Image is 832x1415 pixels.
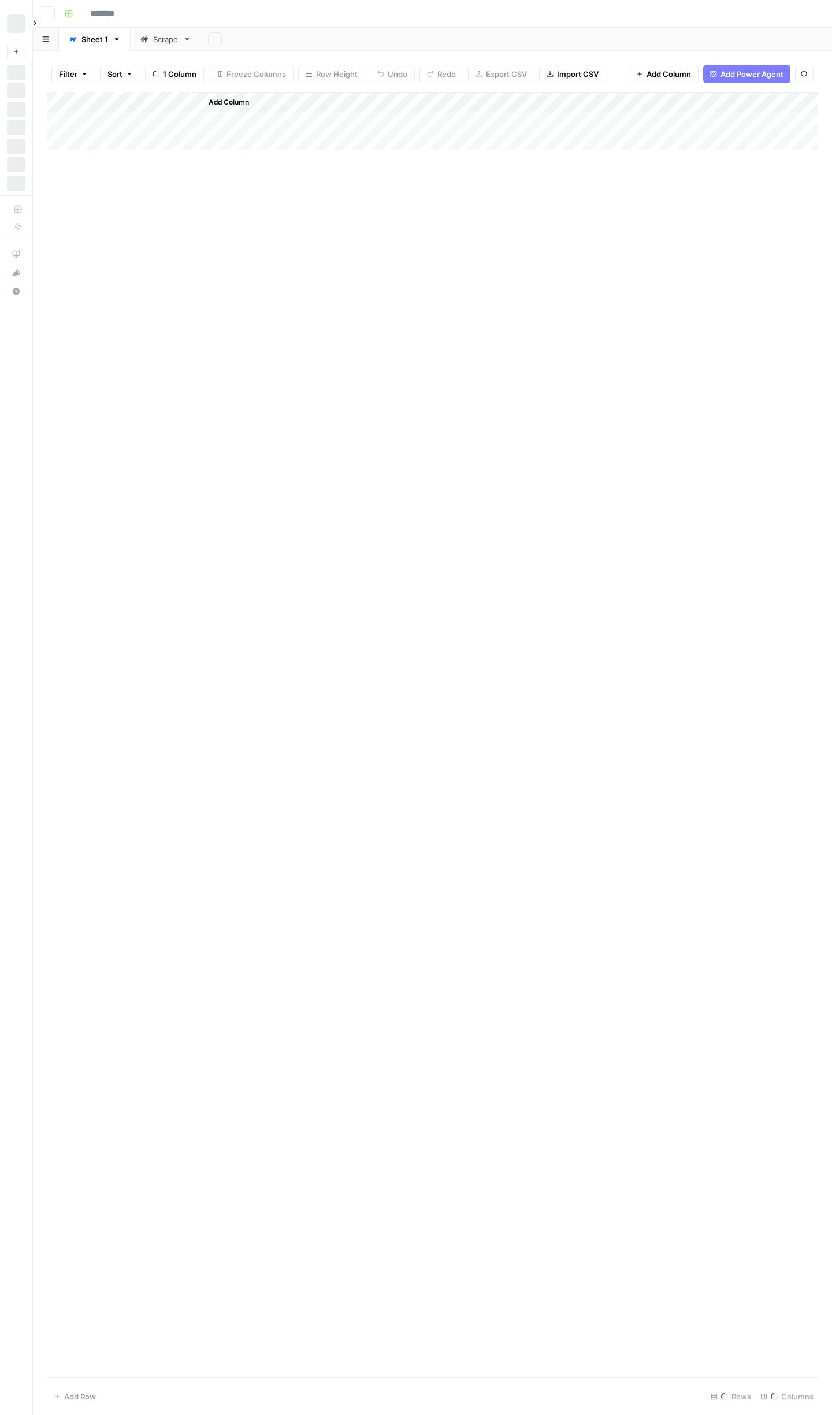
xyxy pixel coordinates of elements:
[486,68,527,80] span: Export CSV
[145,65,204,83] button: 1 Column
[59,68,77,80] span: Filter
[226,68,286,80] span: Freeze Columns
[209,65,294,83] button: Freeze Columns
[370,65,415,83] button: Undo
[47,1387,103,1406] button: Add Row
[316,68,358,80] span: Row Height
[64,1391,96,1402] span: Add Row
[209,97,249,108] span: Add Column
[81,34,108,45] div: Sheet 1
[703,65,790,83] button: Add Power Agent
[539,65,606,83] button: Import CSV
[7,264,25,282] button: What's new?
[7,245,25,264] a: AirOps Academy
[468,65,534,83] button: Export CSV
[194,95,254,110] button: Add Column
[163,68,196,80] span: 1 Column
[107,68,122,80] span: Sort
[153,34,179,45] div: Scrape
[437,68,456,80] span: Redo
[419,65,463,83] button: Redo
[131,28,201,51] a: Scrape
[756,1387,818,1406] div: Columns
[59,28,131,51] a: Sheet 1
[51,65,95,83] button: Filter
[629,65,699,83] button: Add Column
[720,68,783,80] span: Add Power Agent
[7,282,25,301] button: Help + Support
[557,68,599,80] span: Import CSV
[706,1387,756,1406] div: Rows
[647,68,691,80] span: Add Column
[8,264,25,281] div: What's new?
[388,68,407,80] span: Undo
[100,65,140,83] button: Sort
[298,65,365,83] button: Row Height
